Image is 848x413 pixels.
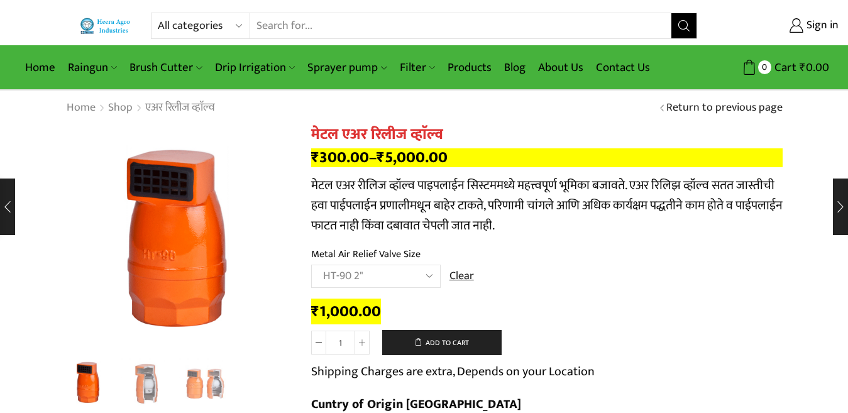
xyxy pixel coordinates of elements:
span: 0 [758,60,771,74]
a: Sign in [716,14,839,37]
span: ₹ [311,145,319,170]
a: 2 [121,358,173,410]
a: Products [441,53,498,82]
h1: मेटल एअर रिलीज व्हाॅल्व [311,126,783,144]
input: Search for... [250,13,671,38]
a: Home [19,53,62,82]
span: Sign in [803,18,839,34]
a: Drip Irrigation [209,53,301,82]
span: ₹ [311,299,319,324]
span: Cart [771,59,796,76]
a: Shop [107,100,133,116]
a: Raingun [62,53,123,82]
a: Contact Us [590,53,656,82]
label: Metal Air Relief Valve Size [311,247,421,262]
bdi: 1,000.00 [311,299,381,324]
span: ₹ [800,58,806,77]
div: 1 / 3 [66,126,292,352]
a: About Us [532,53,590,82]
img: Metal Air Release Valve [63,356,115,409]
a: 3 [179,358,231,410]
a: एअर रिलीज व्हाॅल्व [145,100,216,116]
li: 3 / 3 [179,358,231,409]
a: Brush Cutter [123,53,208,82]
li: 1 / 3 [63,358,115,409]
li: 2 / 3 [121,358,173,409]
a: Clear options [449,268,474,285]
a: Product-Desgine-Templet-webside [63,356,115,409]
p: Shipping Charges are extra, Depends on your Location [311,361,595,382]
p: – [311,148,783,167]
a: Sprayer pump [301,53,393,82]
a: Home [66,100,96,116]
nav: Breadcrumb [66,100,216,116]
a: Blog [498,53,532,82]
bdi: 5,000.00 [377,145,448,170]
button: Search button [671,13,697,38]
img: Product-Desgine-Templet-webside [66,126,292,352]
button: Add to cart [382,330,502,355]
a: Filter [394,53,441,82]
a: Return to previous page [666,100,783,116]
span: ₹ [377,145,385,170]
p: मेटल एअर रीलिज व्हॉल्व पाइपलाईन सिस्टममध्ये महत्त्वपूर्ण भूमिका बजावते. एअर रिलिझ व्हॉल्व सतत जास... [311,175,783,236]
input: Product quantity [326,331,355,355]
bdi: 0.00 [800,58,829,77]
a: 0 Cart ₹0.00 [710,56,829,79]
bdi: 300.00 [311,145,369,170]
